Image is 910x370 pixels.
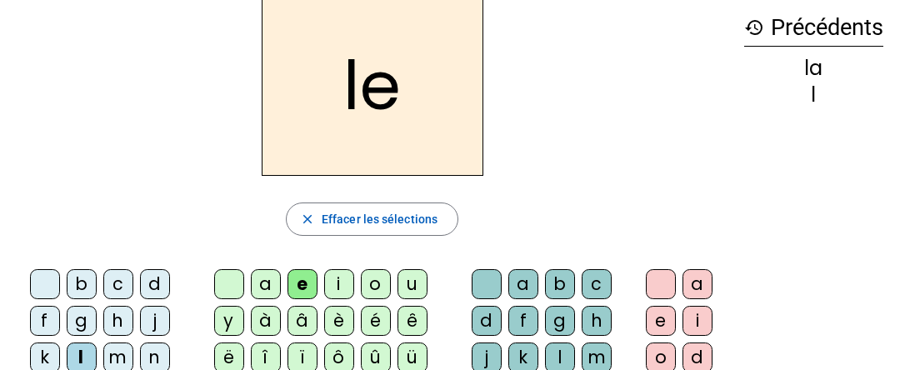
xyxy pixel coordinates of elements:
[397,306,427,336] div: ê
[140,306,170,336] div: j
[545,269,575,299] div: b
[287,306,317,336] div: â
[744,85,883,105] div: l
[744,17,764,37] mat-icon: history
[103,306,133,336] div: h
[30,306,60,336] div: f
[214,306,244,336] div: y
[287,269,317,299] div: e
[508,306,538,336] div: f
[472,306,502,336] div: d
[744,9,883,47] h3: Précédents
[67,306,97,336] div: g
[140,269,170,299] div: d
[324,306,354,336] div: è
[300,212,315,227] mat-icon: close
[744,58,883,78] div: la
[397,269,427,299] div: u
[361,306,391,336] div: é
[67,269,97,299] div: b
[646,306,676,336] div: e
[103,269,133,299] div: c
[324,269,354,299] div: i
[545,306,575,336] div: g
[682,306,712,336] div: i
[582,269,612,299] div: c
[251,306,281,336] div: à
[322,209,437,229] span: Effacer les sélections
[508,269,538,299] div: a
[286,202,458,236] button: Effacer les sélections
[361,269,391,299] div: o
[251,269,281,299] div: a
[582,306,612,336] div: h
[682,269,712,299] div: a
